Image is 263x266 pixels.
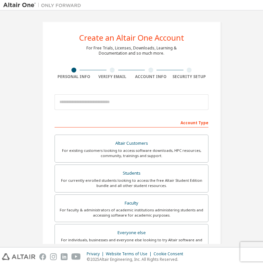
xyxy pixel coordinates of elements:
[59,199,204,208] div: Faculty
[3,2,84,8] img: Altair One
[50,253,57,260] img: instagram.svg
[59,148,204,158] div: For existing customers looking to access software downloads, HPC resources, community, trainings ...
[87,251,106,257] div: Privacy
[87,257,187,262] p: © 2025 Altair Engineering, Inc. All Rights Reserved.
[55,117,208,127] div: Account Type
[39,253,46,260] img: facebook.svg
[86,46,177,56] div: For Free Trials, Licenses, Downloads, Learning & Documentation and so much more.
[170,74,209,79] div: Security Setup
[59,207,204,218] div: For faculty & administrators of academic institutions administering students and accessing softwa...
[106,251,154,257] div: Website Terms of Use
[55,74,93,79] div: Personal Info
[154,251,187,257] div: Cookie Consent
[71,253,81,260] img: youtube.svg
[79,34,184,42] div: Create an Altair One Account
[131,74,170,79] div: Account Info
[59,237,204,248] div: For individuals, businesses and everyone else looking to try Altair software and explore our prod...
[61,253,68,260] img: linkedin.svg
[59,139,204,148] div: Altair Customers
[59,228,204,237] div: Everyone else
[2,253,35,260] img: altair_logo.svg
[59,178,204,188] div: For currently enrolled students looking to access the free Altair Student Edition bundle and all ...
[93,74,132,79] div: Verify Email
[59,169,204,178] div: Students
